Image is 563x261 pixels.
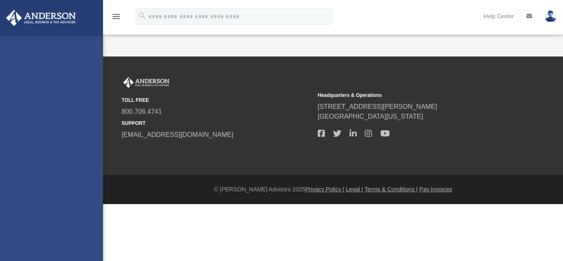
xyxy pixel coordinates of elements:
a: Privacy Policy | [305,186,345,193]
i: search [138,11,147,20]
a: [GEOGRAPHIC_DATA][US_STATE] [318,113,423,120]
a: menu [111,16,121,21]
a: [EMAIL_ADDRESS][DOMAIN_NAME] [122,131,233,138]
small: Headquarters & Operations [318,92,508,99]
i: menu [111,12,121,21]
small: TOLL FREE [122,96,312,104]
a: Terms & Conditions | [365,186,418,193]
img: Anderson Advisors Platinum Portal [4,10,78,26]
a: [STREET_ADDRESS][PERSON_NAME] [318,103,437,110]
a: Legal | [346,186,363,193]
small: SUPPORT [122,120,312,127]
a: 800.706.4741 [122,108,162,115]
div: © [PERSON_NAME] Advisors 2025 [103,185,563,194]
img: User Pic [544,10,557,22]
a: Pay Invoices [419,186,452,193]
img: Anderson Advisors Platinum Portal [122,77,171,88]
